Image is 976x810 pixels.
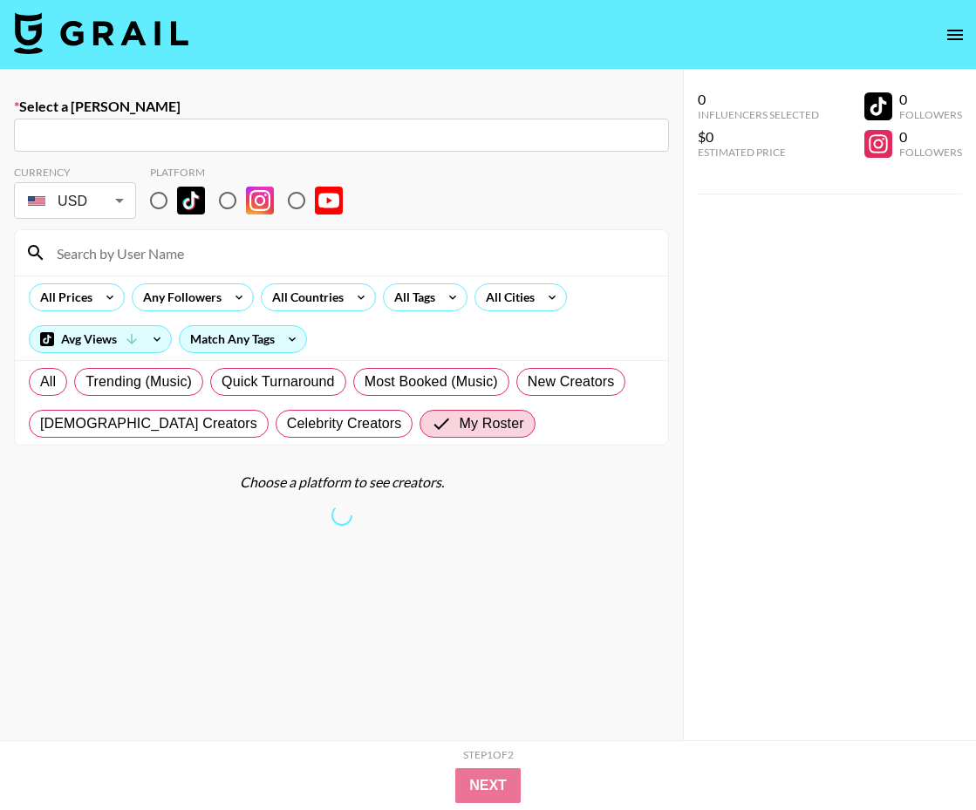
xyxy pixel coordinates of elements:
input: Search by User Name [46,239,658,267]
div: Step 1 of 2 [463,748,514,761]
div: Platform [150,166,357,179]
span: [DEMOGRAPHIC_DATA] Creators [40,413,257,434]
button: open drawer [938,17,973,52]
div: All Countries [262,284,347,310]
img: Grail Talent [14,12,188,54]
span: Most Booked (Music) [365,371,498,392]
span: Refreshing lists, bookers, clients, countries, tags, cities, talent, talent, talent... [331,504,353,527]
div: 0 [899,91,962,108]
span: All [40,371,56,392]
div: USD [17,186,133,216]
label: Select a [PERSON_NAME] [14,98,669,115]
img: TikTok [177,187,205,214]
div: Currency [14,166,136,179]
div: Influencers Selected [698,108,819,121]
img: Instagram [246,187,274,214]
div: Match Any Tags [180,326,306,352]
button: Next [455,768,521,803]
span: New Creators [528,371,615,392]
div: 0 [899,128,962,146]
div: Choose a platform to see creators. [14,473,669,491]
div: Estimated Price [698,146,819,159]
div: All Cities [475,284,538,310]
span: Celebrity Creators [287,413,402,434]
div: All Prices [30,284,96,310]
div: Any Followers [133,284,225,310]
div: $0 [698,128,819,146]
span: Trending (Music) [85,371,192,392]
div: All Tags [384,284,439,310]
span: My Roster [459,413,523,434]
div: Avg Views [30,326,171,352]
span: Quick Turnaround [222,371,335,392]
div: Followers [899,108,962,121]
img: YouTube [315,187,343,214]
div: 0 [698,91,819,108]
div: Followers [899,146,962,159]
